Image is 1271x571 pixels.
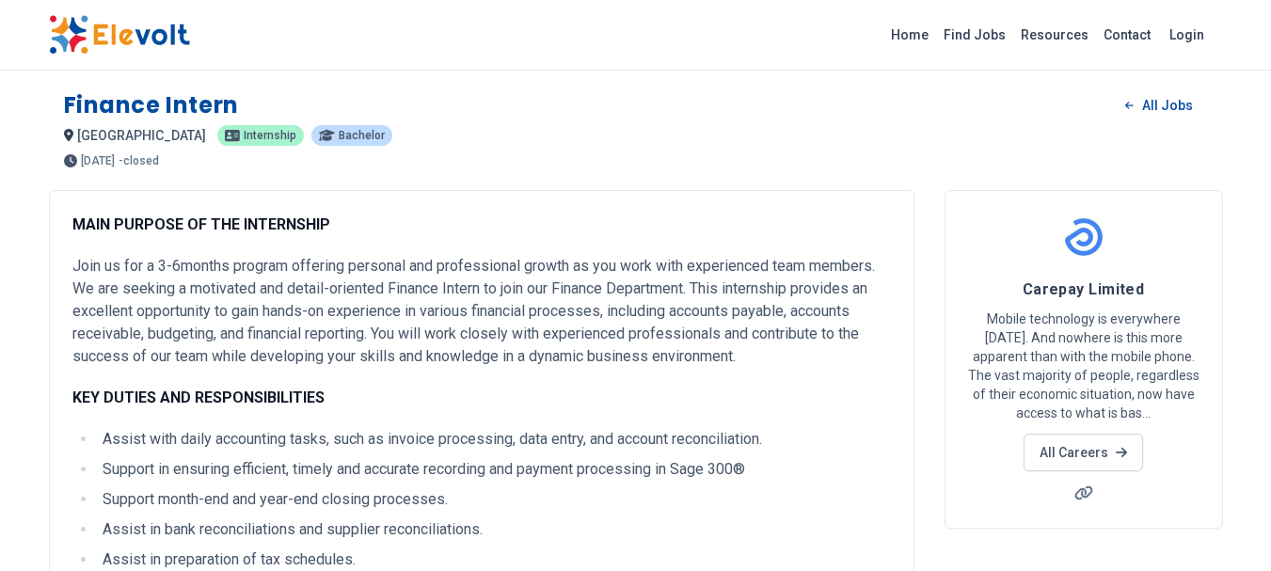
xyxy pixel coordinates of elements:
[339,130,385,141] span: Bachelor
[1023,280,1145,298] span: Carepay Limited
[1013,20,1096,50] a: Resources
[72,215,330,233] strong: MAIN PURPOSE OF THE INTERNSHIP
[119,155,159,167] p: - closed
[1096,20,1158,50] a: Contact
[968,309,1200,422] p: Mobile technology is everywhere [DATE]. And nowhere is this more apparent than with the mobile ph...
[1060,214,1107,261] img: Carepay Limited
[883,20,936,50] a: Home
[936,20,1013,50] a: Find Jobs
[1110,91,1207,119] a: All Jobs
[64,90,239,120] h1: Finance Intern
[97,458,891,481] li: Support in ensuring efficient, timely and accurate recording and payment processing in Sage 300®
[77,128,206,143] span: [GEOGRAPHIC_DATA]
[97,428,891,451] li: Assist with daily accounting tasks, such as invoice processing, data entry, and account reconcili...
[97,548,891,571] li: Assist in preparation of tax schedules.
[244,130,296,141] span: internship
[97,488,891,511] li: Support month-end and year-end closing processes.
[72,255,891,368] p: Join us for a 3-6months program offering personal and professional growth as you work with experi...
[97,518,891,541] li: Assist in bank reconciliations and supplier reconciliations.
[72,389,325,406] strong: KEY DUTIES AND RESPONSIBILITIES
[49,15,190,55] img: Elevolt
[81,155,115,167] span: [DATE]
[1158,16,1215,54] a: Login
[1024,434,1143,471] a: All Careers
